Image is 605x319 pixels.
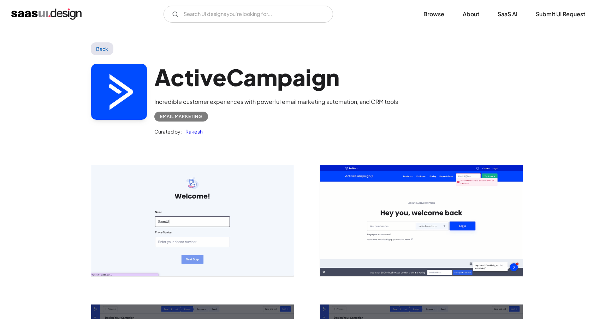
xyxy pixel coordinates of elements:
div: Incredible customer experiences with powerful email marketing automation, and CRM tools [154,98,398,106]
a: open lightbox [91,165,294,276]
a: open lightbox [320,165,523,276]
a: Back [91,42,114,55]
a: Rakesh [182,127,203,136]
a: About [454,6,488,22]
div: Curated by: [154,127,182,136]
a: home [11,8,82,20]
img: 641174e33b3a84033d21a51d_ActiveCampaign%20-%20Email%20Marketing%20Sign%20up%20.png [320,165,523,276]
form: Email Form [164,6,333,23]
input: Search UI designs you're looking for... [164,6,333,23]
div: Email Marketing [160,112,202,121]
h1: ActiveCampaign [154,64,398,91]
a: Browse [415,6,453,22]
a: SaaS Ai [489,6,526,22]
a: Submit UI Request [527,6,594,22]
img: 641174e346defb652b031e03_ActiveCampaign%20-%20Email%20Marketing%20Welcome.png [91,165,294,276]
